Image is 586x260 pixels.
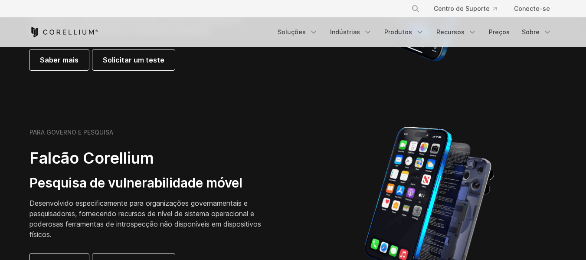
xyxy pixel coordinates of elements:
[330,28,360,36] font: Indústrias
[278,28,306,36] font: Soluções
[29,49,89,70] a: Saber mais
[40,56,79,64] font: Saber mais
[103,56,164,64] font: Solicitar um teste
[29,128,113,136] font: PARA GOVERNO E PESQUISA
[29,175,242,191] font: Pesquisa de vulnerabilidade móvel
[29,199,261,239] font: Desenvolvido especificamente para organizações governamentais e pesquisadores, fornecendo recurso...
[92,49,175,70] a: Solicitar um teste
[489,28,510,36] font: Preços
[434,5,490,12] font: Centro de Suporte
[401,1,557,16] div: Menu de navegação
[29,148,154,168] font: Falcão Corellium
[408,1,423,16] button: Procurar
[522,28,540,36] font: Sobre
[384,28,412,36] font: Produtos
[436,28,465,36] font: Recursos
[514,5,550,12] font: Conecte-se
[272,24,557,40] div: Menu de navegação
[29,27,98,37] a: Página inicial do Corellium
